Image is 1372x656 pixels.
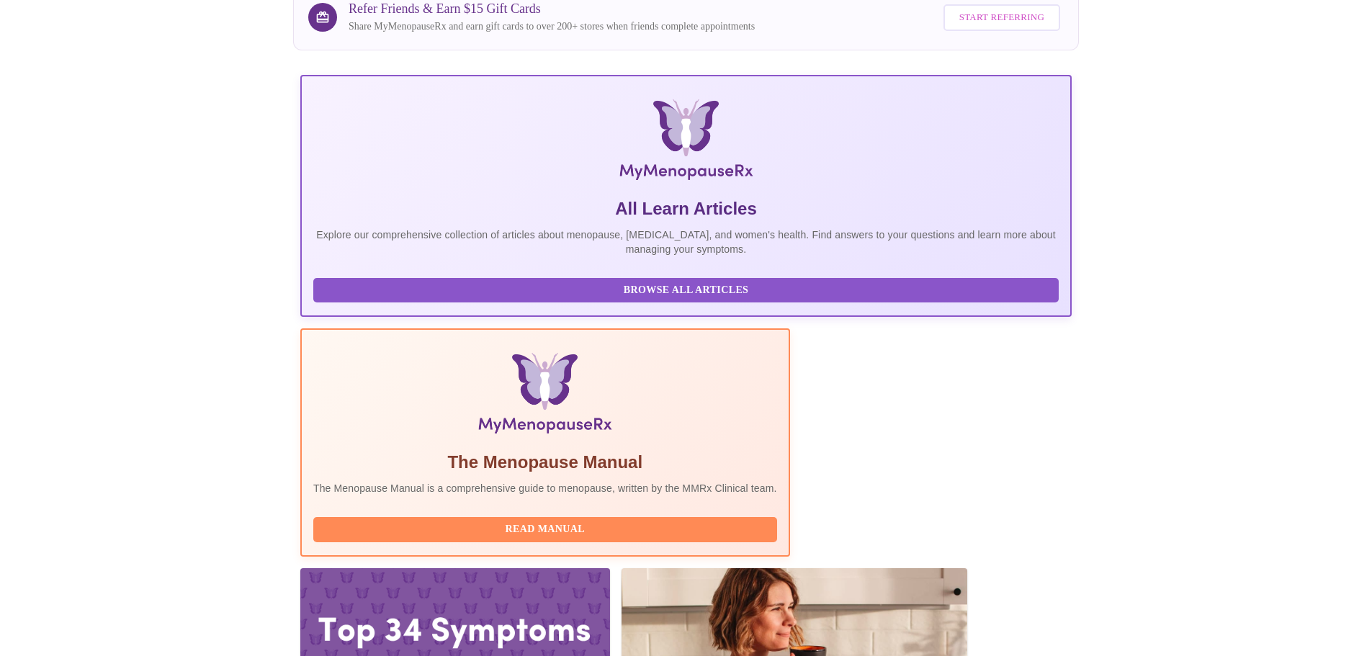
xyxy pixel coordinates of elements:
[943,4,1060,31] button: Start Referring
[387,353,703,439] img: Menopause Manual
[313,517,777,542] button: Read Manual
[313,283,1062,295] a: Browse All Articles
[328,521,763,539] span: Read Manual
[429,99,943,186] img: MyMenopauseRx Logo
[349,1,755,17] h3: Refer Friends & Earn $15 Gift Cards
[313,481,777,495] p: The Menopause Manual is a comprehensive guide to menopause, written by the MMRx Clinical team.
[328,282,1044,300] span: Browse All Articles
[313,451,777,474] h5: The Menopause Manual
[313,228,1059,256] p: Explore our comprehensive collection of articles about menopause, [MEDICAL_DATA], and women's hea...
[313,278,1059,303] button: Browse All Articles
[959,9,1044,26] span: Start Referring
[313,522,781,534] a: Read Manual
[349,19,755,34] p: Share MyMenopauseRx and earn gift cards to over 200+ stores when friends complete appointments
[313,197,1059,220] h5: All Learn Articles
